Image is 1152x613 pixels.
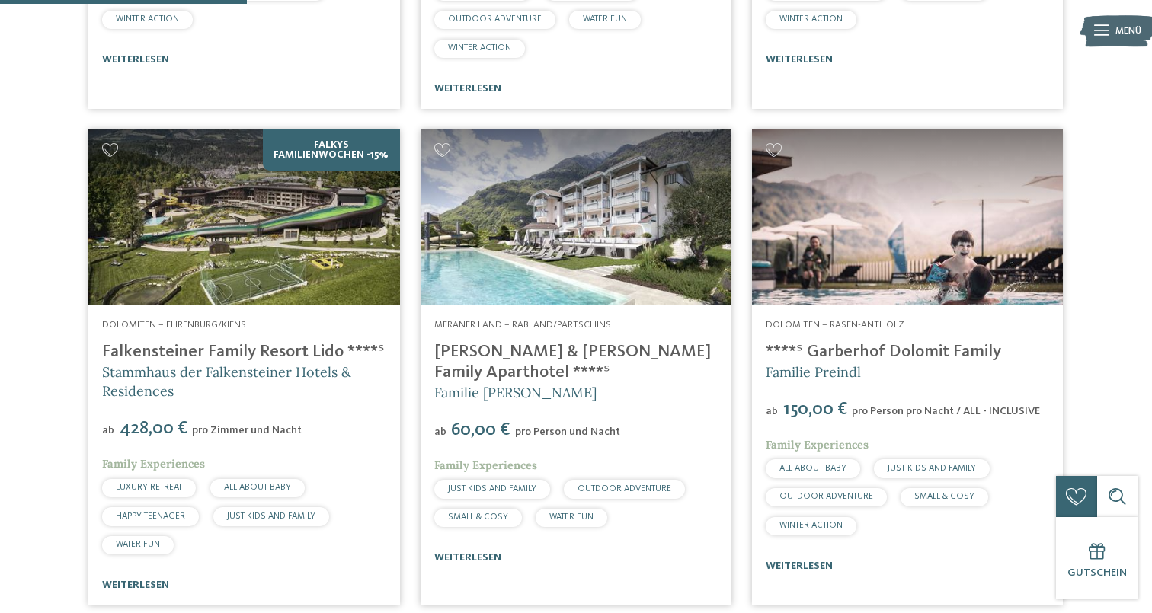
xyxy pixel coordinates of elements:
[116,483,182,492] span: LUXURY RETREAT
[583,14,627,24] span: WATER FUN
[434,83,501,94] a: weiterlesen
[914,492,974,501] span: SMALL & COSY
[766,320,904,330] span: Dolomiten – Rasen-Antholz
[766,54,833,65] a: weiterlesen
[102,579,169,590] a: weiterlesen
[578,484,671,493] span: OUTDOOR ADVENTURE
[102,343,385,360] a: Falkensteiner Family Resort Lido ****ˢ
[448,484,536,493] span: JUST KIDS AND FAMILY
[102,363,351,400] span: Stammhaus der Falkensteiner Hotels & Residences
[434,458,537,472] span: Family Experiences
[434,426,446,437] span: ab
[448,14,542,24] span: OUTDOOR ADVENTURE
[1056,517,1138,599] a: Gutschein
[116,540,160,549] span: WATER FUN
[1067,567,1127,578] span: Gutschein
[434,320,611,330] span: Meraner Land – Rabland/Partschins
[102,425,114,436] span: ab
[88,129,399,305] img: Familienhotels gesucht? Hier findet ihr die besten!
[766,438,869,452] span: Family Experiences
[227,512,315,521] span: JUST KIDS AND FAMILY
[766,343,1001,360] a: ****ˢ Garberhof Dolomit Family
[779,492,873,501] span: OUTDOOR ADVENTURE
[515,426,620,437] span: pro Person und Nacht
[102,320,246,330] span: Dolomiten – Ehrenburg/Kiens
[448,43,511,53] span: WINTER ACTION
[434,552,501,563] a: weiterlesen
[116,512,185,521] span: HAPPY TEENAGER
[752,129,1063,305] img: Familienhotels gesucht? Hier findet ihr die besten!
[448,421,514,439] span: 60,00 €
[779,464,846,473] span: ALL ABOUT BABY
[434,384,597,401] span: Familie [PERSON_NAME]
[434,343,711,381] a: [PERSON_NAME] & [PERSON_NAME] Family Aparthotel ****ˢ
[888,464,976,473] span: JUST KIDS AND FAMILY
[224,483,291,492] span: ALL ABOUT BABY
[102,457,205,471] span: Family Experiences
[116,14,179,24] span: WINTER ACTION
[421,129,731,305] img: Familienhotels gesucht? Hier findet ihr die besten!
[779,521,843,530] span: WINTER ACTION
[779,14,843,24] span: WINTER ACTION
[116,420,190,438] span: 428,00 €
[766,560,833,571] a: weiterlesen
[192,425,302,436] span: pro Zimmer und Nacht
[549,512,594,522] span: WATER FUN
[766,406,778,417] span: ab
[102,54,169,65] a: weiterlesen
[448,512,508,522] span: SMALL & COSY
[852,406,1040,417] span: pro Person pro Nacht / ALL - INCLUSIVE
[766,363,861,381] span: Familie Preindl
[779,401,850,419] span: 150,00 €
